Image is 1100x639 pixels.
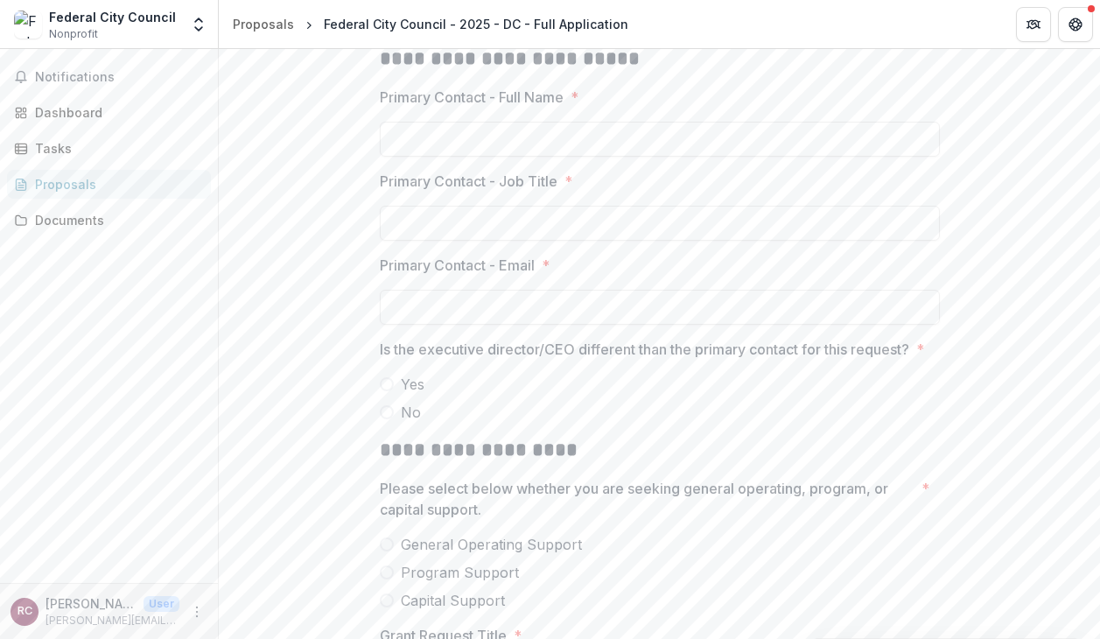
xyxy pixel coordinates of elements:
[380,255,535,276] p: Primary Contact - Email
[401,562,519,583] span: Program Support
[1016,7,1051,42] button: Partners
[380,87,564,108] p: Primary Contact - Full Name
[35,70,204,85] span: Notifications
[7,63,211,91] button: Notifications
[144,596,179,612] p: User
[380,478,914,520] p: Please select below whether you are seeking general operating, program, or capital support.
[401,402,421,423] span: No
[1058,7,1093,42] button: Get Help
[14,11,42,39] img: Federal City Council
[380,171,557,192] p: Primary Contact - Job Title
[233,15,294,33] div: Proposals
[401,374,424,395] span: Yes
[401,534,582,555] span: General Operating Support
[401,590,505,611] span: Capital Support
[49,26,98,42] span: Nonprofit
[380,339,909,360] p: Is the executive director/CEO different than the primary contact for this request?
[35,103,197,122] div: Dashboard
[226,11,301,37] a: Proposals
[46,613,179,628] p: [PERSON_NAME][EMAIL_ADDRESS][DOMAIN_NAME]
[35,139,197,158] div: Tasks
[46,594,137,613] p: [PERSON_NAME]
[35,175,197,193] div: Proposals
[18,606,32,617] div: Rachel Clark
[7,134,211,163] a: Tasks
[324,15,628,33] div: Federal City Council - 2025 - DC - Full Application
[186,601,207,622] button: More
[49,8,176,26] div: Federal City Council
[226,11,635,37] nav: breadcrumb
[7,170,211,199] a: Proposals
[186,7,211,42] button: Open entity switcher
[7,206,211,235] a: Documents
[35,211,197,229] div: Documents
[7,98,211,127] a: Dashboard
